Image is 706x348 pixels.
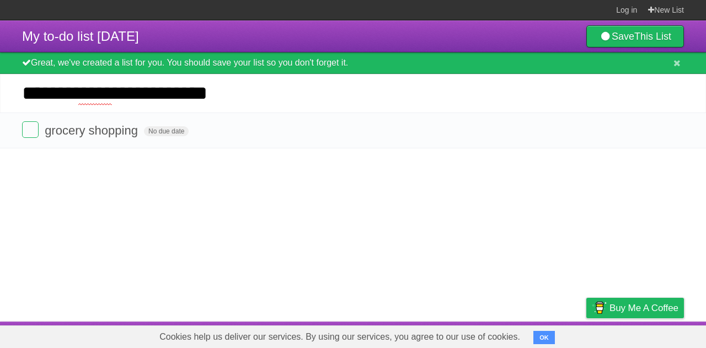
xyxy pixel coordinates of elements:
[45,124,141,137] span: grocery shopping
[586,298,684,318] a: Buy me a coffee
[533,331,555,344] button: OK
[476,324,521,345] a: Developers
[586,25,684,47] a: SaveThis List
[572,324,601,345] a: Privacy
[440,324,463,345] a: About
[634,31,671,42] b: This List
[534,324,559,345] a: Terms
[614,324,684,345] a: Suggest a feature
[592,298,607,317] img: Buy me a coffee
[148,326,531,348] span: Cookies help us deliver our services. By using our services, you agree to our use of cookies.
[22,29,139,44] span: My to-do list [DATE]
[144,126,189,136] span: No due date
[22,121,39,138] label: Done
[609,298,678,318] span: Buy me a coffee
